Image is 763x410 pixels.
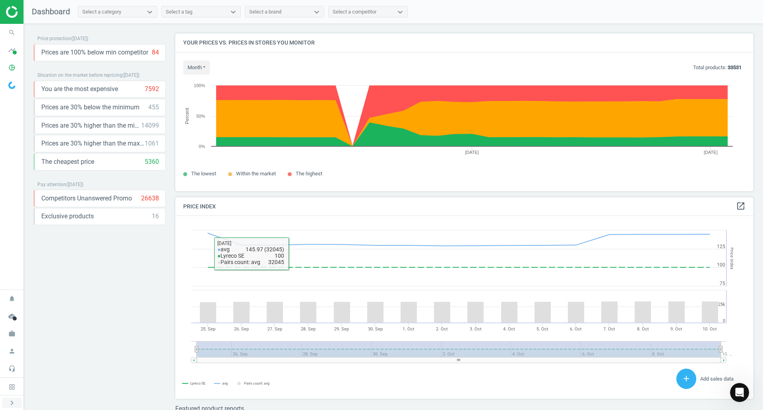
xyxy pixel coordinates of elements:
tspan: Pairs count: avg [244,381,269,385]
tspan: 26. Sep [234,326,249,332]
tspan: 28. Sep [301,326,316,332]
p: Total products: [693,64,742,71]
h4: Your prices vs. prices in stores you monitor [175,33,753,52]
a: open_in_new [736,201,746,212]
tspan: 5. Oct [536,326,548,332]
div: 26638 [141,194,159,203]
tspan: 30. Sep [368,326,383,332]
div: 455 [148,103,159,112]
span: Price protection [37,36,71,41]
div: 84 [152,48,159,57]
tspan: 2. Oct [436,326,448,332]
tspan: Percent [184,107,190,124]
b: 33531 [728,64,742,70]
tspan: Lyreco SE [190,381,205,385]
i: pie_chart_outlined [4,60,19,75]
div: 14099 [141,121,159,130]
span: Dashboard [32,7,70,16]
span: The highest [296,171,322,177]
span: ( [DATE] ) [122,72,139,78]
span: The cheapest price [41,157,94,166]
div: 5360 [145,157,159,166]
div: Select a tag [166,8,192,16]
text: 50% [196,114,205,119]
text: 100 [717,262,725,268]
iframe: Intercom live chat [730,383,749,402]
i: work [4,326,19,341]
i: timeline [4,43,19,58]
i: person [4,344,19,359]
i: headset_mic [4,361,19,376]
tspan: 25. Sep [201,326,215,332]
span: ( [DATE] ) [71,36,88,41]
span: Prices are 100% below min competitor [41,48,148,57]
div: Select a brand [249,8,281,16]
i: add [682,374,691,383]
span: Pay attention [37,182,66,187]
i: search [4,25,19,40]
tspan: 10. … [722,352,732,357]
i: cloud_done [4,309,19,324]
div: 7592 [145,85,159,93]
button: month [183,60,210,75]
div: 16 [152,212,159,221]
span: Prices are 30% below the minimum [41,103,139,112]
tspan: [DATE] [704,150,718,155]
div: Select a category [82,8,121,16]
tspan: 4. Oct [503,326,515,332]
tspan: Price Index [729,247,734,269]
tspan: 9. Oct [670,326,682,332]
text: 25k [718,302,725,307]
text: 125 [717,244,725,249]
text: 75 [720,281,725,286]
tspan: 27. Sep [267,326,282,332]
tspan: 10. Oct [703,326,717,332]
div: 1061 [145,139,159,148]
div: Select a competitor [333,8,376,16]
span: Prices are 30% higher than the minimum [41,121,141,130]
text: 0% [199,144,205,149]
button: chevron_right [2,398,22,408]
img: wGWNvw8QSZomAAAAABJRU5ErkJggg== [8,82,15,89]
h4: Price Index [175,197,753,216]
span: The lowest [191,171,216,177]
span: You are the most expensive [41,85,118,93]
span: Prices are 30% higher than the maximal [41,139,145,148]
tspan: 6. Oct [570,326,582,332]
tspan: 29. Sep [334,326,349,332]
tspan: 3. Oct [470,326,482,332]
tspan: 7. Oct [603,326,615,332]
button: add [676,369,696,389]
span: Situation on the market before repricing [37,72,122,78]
i: chevron_right [7,398,17,408]
i: notifications [4,291,19,306]
text: 100% [194,83,205,88]
span: Add sales data [700,376,734,382]
tspan: 8. Oct [637,326,649,332]
span: Competitors Unanswered Promo [41,194,132,203]
img: ajHJNr6hYgQAAAAASUVORK5CYII= [6,6,62,18]
tspan: avg [222,381,228,385]
span: Within the market [236,171,276,177]
span: Exclusive products [41,212,94,221]
tspan: [DATE] [465,150,479,155]
span: ( [DATE] ) [66,182,83,187]
tspan: 1. Oct [403,326,414,332]
text: 0 [723,318,725,323]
